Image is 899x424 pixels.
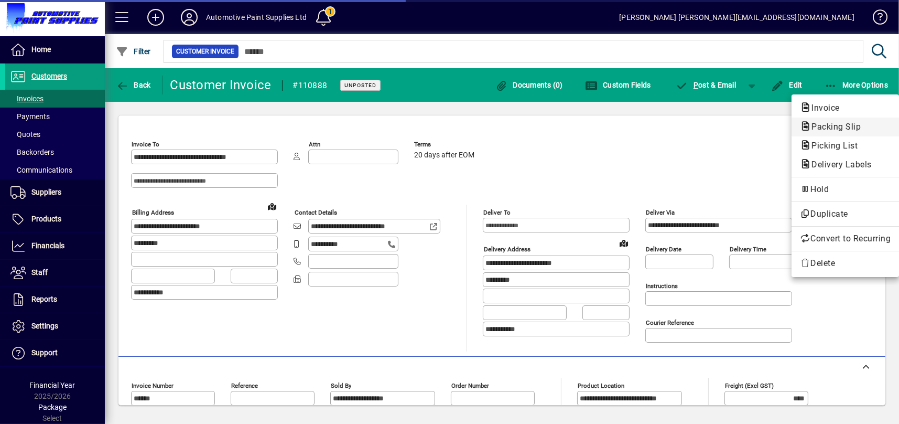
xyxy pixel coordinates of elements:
span: Convert to Recurring [800,232,891,245]
span: Delivery Labels [800,160,877,169]
span: Packing Slip [800,122,866,132]
span: Hold [800,183,891,196]
span: Delete [800,257,891,270]
span: Invoice [800,103,845,113]
span: Duplicate [800,208,891,220]
span: Picking List [800,141,863,151]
